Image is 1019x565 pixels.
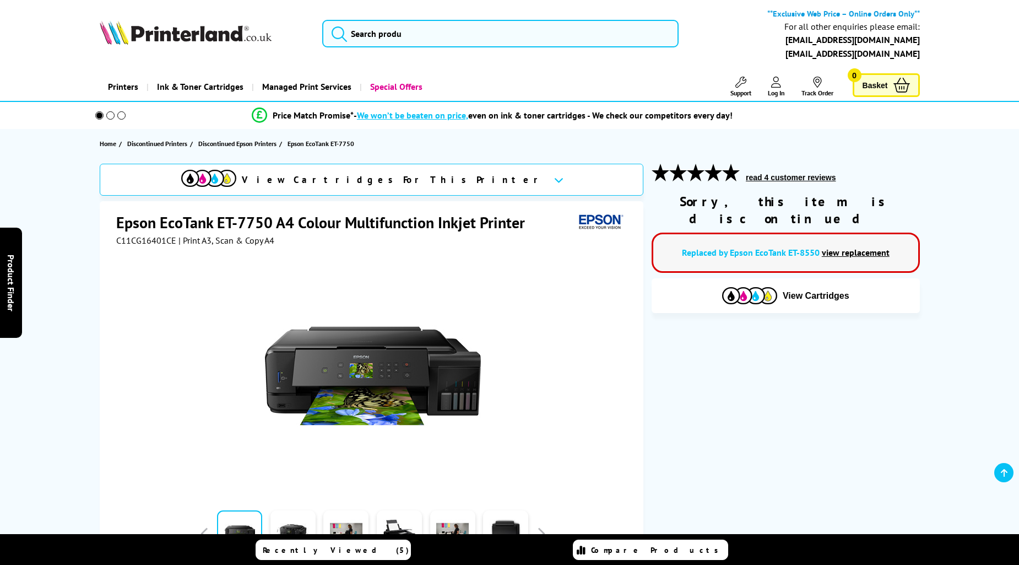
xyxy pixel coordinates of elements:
button: read 4 customer reviews [742,173,839,182]
img: Cartridges [722,287,777,304]
img: Epson EcoTank ET-7750 [265,268,481,484]
span: 0 [848,68,861,82]
div: - even on ink & toner cartridges - We check our competitors every day! [354,110,733,121]
a: Support [730,77,751,97]
div: For all other enquiries please email: [784,21,920,32]
span: Discontinued Printers [127,138,187,149]
a: Epson EcoTank ET-7750 [288,138,357,149]
a: Discontinued Printers [127,138,190,149]
span: We won’t be beaten on price, [357,110,468,121]
span: Price Match Promise* [273,110,354,121]
button: View Cartridges [660,287,911,305]
a: Recently Viewed (5) [256,540,411,560]
img: Epson [574,212,625,233]
a: Replaced by Epson EcoTank ET-8550 [682,247,820,258]
span: Recently Viewed (5) [263,545,409,555]
a: Basket 0 [853,73,920,97]
img: Printerland Logo [100,20,272,45]
a: Special Offers [360,73,431,101]
span: Product Finder [6,254,17,311]
span: Support [730,89,751,97]
a: Home [100,138,119,149]
span: Basket [863,78,888,93]
a: Ink & Toner Cartridges [147,73,252,101]
a: Track Order [801,77,833,97]
a: Printers [100,73,147,101]
span: Epson EcoTank ET-7750 [288,138,354,149]
span: C11CG16401CE [116,235,176,246]
a: Compare Products [573,540,728,560]
span: Log In [768,89,785,97]
span: Home [100,138,116,149]
li: modal_Promise [74,106,910,125]
span: View Cartridges [783,291,849,301]
span: Discontinued Epson Printers [198,138,277,149]
input: Search produ [322,20,679,47]
a: Log In [768,77,785,97]
a: Discontinued Epson Printers [198,138,279,149]
a: Managed Print Services [252,73,360,101]
div: Sorry, this item is discontinued [652,193,919,227]
img: View Cartridges [181,170,236,187]
b: **Exclusive Web Price – Online Orders Only** [767,8,920,19]
span: | Print A3, Scan & Copy A4 [178,235,274,246]
a: [EMAIL_ADDRESS][DOMAIN_NAME] [785,34,920,45]
a: Printerland Logo [100,20,309,47]
span: View Cartridges For This Printer [242,174,545,186]
span: Compare Products [591,545,724,555]
h1: Epson EcoTank ET-7750 A4 Colour Multifunction Inkjet Printer [116,212,536,233]
a: [EMAIL_ADDRESS][DOMAIN_NAME] [785,48,920,59]
span: Ink & Toner Cartridges [157,73,243,101]
a: view replacement [822,247,890,258]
